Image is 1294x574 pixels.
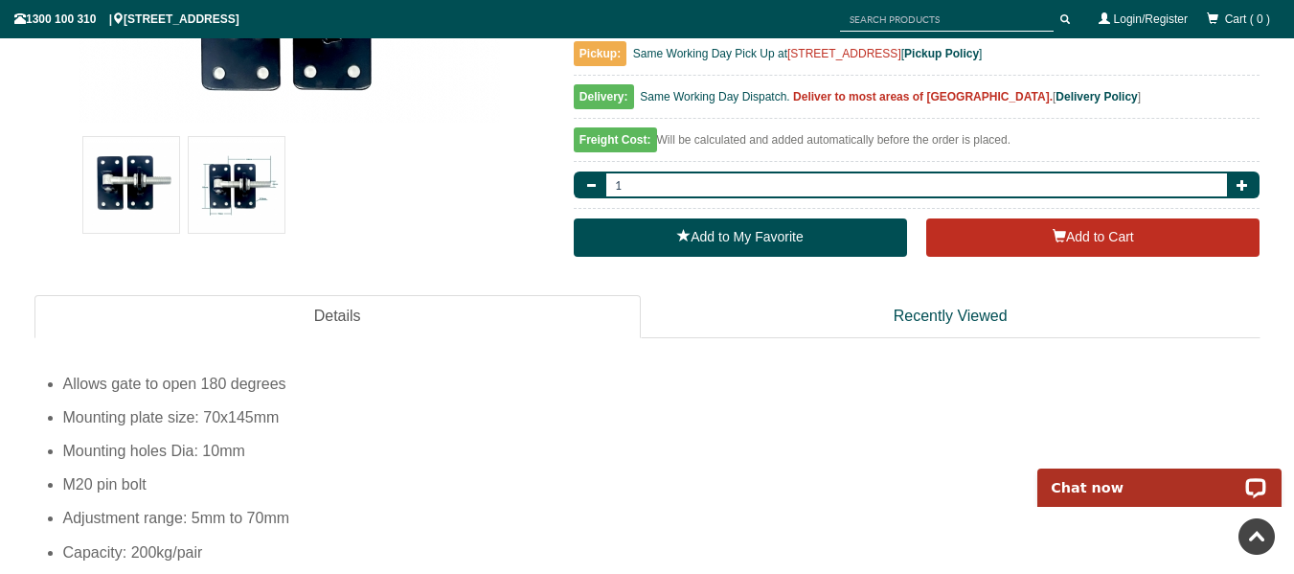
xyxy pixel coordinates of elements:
[574,128,1260,162] div: Will be calculated and added automatically before the order is placed.
[574,85,1260,119] div: [ ]
[840,8,1054,32] input: SEARCH PRODUCTS
[63,434,1260,468] li: Mounting holes Dia: 10mm
[633,47,983,60] span: Same Working Day Pick Up at [ ]
[14,12,239,26] span: 1300 100 310 | [STREET_ADDRESS]
[83,137,179,233] img: Adjustable Heavy Duty Swing Gate Hinge (70x145mm Mounting Plate) - Black
[1056,90,1137,103] a: Delivery Policy
[1114,12,1188,26] a: Login/Register
[189,137,284,233] img: Adjustable Heavy Duty Swing Gate Hinge (70x145mm Mounting Plate) - Black
[793,90,1053,103] b: Deliver to most areas of [GEOGRAPHIC_DATA].
[574,127,657,152] span: Freight Cost:
[640,90,790,103] span: Same Working Day Dispatch.
[1225,12,1270,26] span: Cart ( 0 )
[574,84,634,109] span: Delivery:
[926,218,1260,257] button: Add to Cart
[574,41,626,66] span: Pickup:
[63,367,1260,401] li: Allows gate to open 180 degrees
[574,218,907,257] a: Add to My Favorite
[63,501,1260,535] li: Adjustment range: 5mm to 70mm
[34,295,641,338] a: Details
[63,536,1260,569] li: Capacity: 200kg/pair
[641,295,1260,338] a: Recently Viewed
[787,47,901,60] a: [STREET_ADDRESS]
[1025,447,1294,507] iframe: LiveChat chat widget
[63,468,1260,501] li: M20 pin bolt
[63,401,1260,434] li: Mounting plate size: 70x145mm
[904,47,979,60] a: Pickup Policy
